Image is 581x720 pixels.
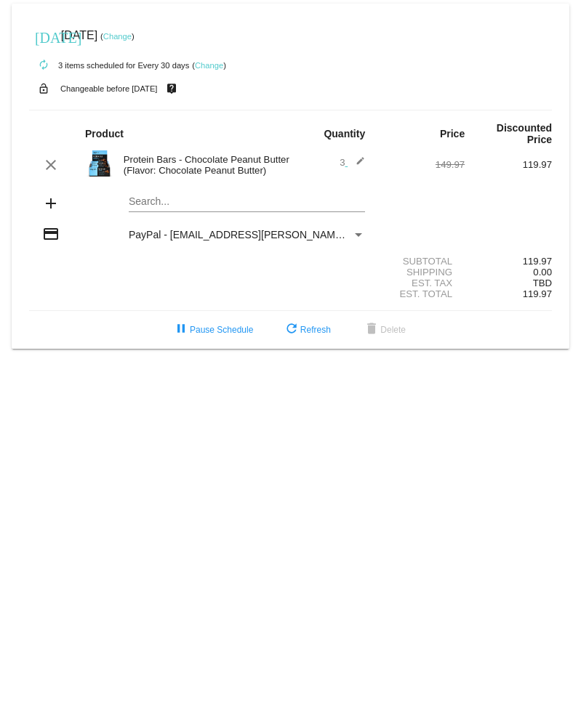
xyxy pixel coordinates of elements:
mat-select: Payment Method [129,229,365,240]
div: Shipping [377,267,465,278]
strong: Price [440,128,465,139]
button: Delete [351,317,417,343]
div: 119.97 [465,159,552,170]
mat-icon: lock_open [35,79,52,98]
strong: Discounted Price [497,122,552,145]
small: ( ) [192,61,226,70]
span: PayPal - [EMAIL_ADDRESS][PERSON_NAME][DOMAIN_NAME] [129,229,426,240]
mat-icon: delete [363,321,380,339]
small: ( ) [100,32,135,41]
span: 119.97 [523,288,552,299]
span: 3 [340,157,365,168]
div: Est. Tax [377,278,465,288]
mat-icon: pause [172,321,190,339]
small: Changeable before [DATE] [60,84,158,93]
mat-icon: live_help [163,79,180,98]
mat-icon: autorenew [35,57,52,74]
small: 3 items scheduled for Every 30 days [29,61,189,70]
mat-icon: refresh [283,321,300,339]
div: Est. Total [377,288,465,299]
input: Search... [129,196,365,208]
mat-icon: clear [42,156,60,174]
mat-icon: add [42,195,60,212]
div: 149.97 [377,159,465,170]
span: 0.00 [533,267,552,278]
span: Delete [363,325,406,335]
span: Pause Schedule [172,325,253,335]
img: Image-1-Carousel-Protein-Bar-CPB-transp.png [85,149,114,178]
div: 119.97 [465,256,552,267]
span: TBD [533,278,552,288]
div: Protein Bars - Chocolate Peanut Butter (Flavor: Chocolate Peanut Butter) [116,154,291,176]
div: Subtotal [377,256,465,267]
strong: Product [85,128,124,139]
mat-icon: edit [348,156,365,174]
button: Pause Schedule [161,317,265,343]
span: Refresh [283,325,331,335]
button: Refresh [271,317,342,343]
a: Change [103,32,132,41]
strong: Quantity [324,128,365,139]
mat-icon: credit_card [42,225,60,243]
mat-icon: [DATE] [35,28,52,45]
a: Change [195,61,223,70]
